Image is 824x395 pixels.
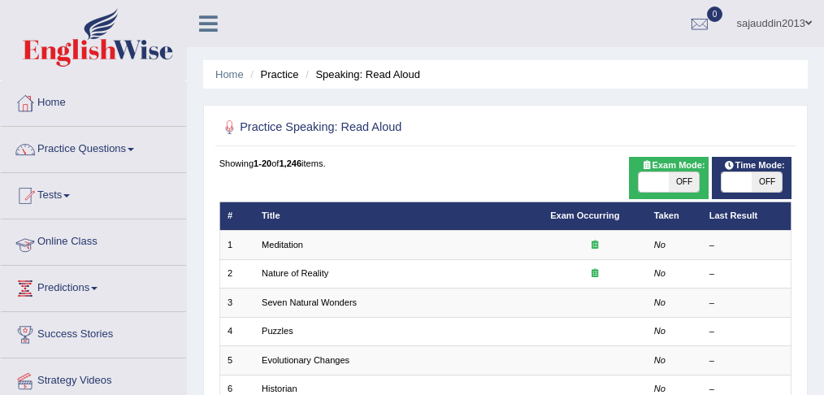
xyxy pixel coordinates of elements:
div: – [709,297,783,310]
td: 4 [219,317,254,345]
b: 1-20 [254,158,271,168]
div: – [709,354,783,367]
a: Practice Questions [1,127,186,167]
a: Predictions [1,266,186,306]
div: Exam occurring question [550,239,639,252]
a: Home [1,80,186,121]
a: Success Stories [1,312,186,353]
span: 0 [707,7,723,22]
a: Nature of Reality [262,268,328,278]
a: Online Class [1,219,186,260]
td: 5 [219,346,254,375]
th: Taken [646,202,701,230]
b: 1,246 [279,158,301,168]
a: Home [215,68,244,80]
em: No [654,268,666,278]
span: Time Mode: [718,158,790,173]
span: Exam Mode: [635,158,710,173]
em: No [654,384,666,393]
em: No [654,355,666,365]
div: – [709,239,783,252]
a: Exam Occurring [550,211,619,220]
div: – [709,267,783,280]
span: OFF [669,172,699,192]
em: No [654,326,666,336]
td: 1 [219,231,254,259]
td: 2 [219,259,254,288]
a: Puzzles [262,326,293,336]
div: Showing of items. [219,157,792,170]
th: Title [254,202,543,230]
a: Evolutionary Changes [262,355,349,365]
div: Exam occurring question [550,267,639,280]
em: No [654,297,666,307]
em: No [654,240,666,250]
div: – [709,325,783,338]
li: Speaking: Read Aloud [301,67,420,82]
th: Last Result [701,202,791,230]
a: Meditation [262,240,303,250]
a: Historian [262,384,297,393]
a: Seven Natural Wonders [262,297,357,307]
td: 3 [219,289,254,317]
span: OFF [752,172,782,192]
th: # [219,202,254,230]
li: Practice [246,67,298,82]
a: Tests [1,173,186,214]
div: Show exams occurring in exams [629,157,709,199]
h2: Practice Speaking: Read Aloud [219,117,575,138]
